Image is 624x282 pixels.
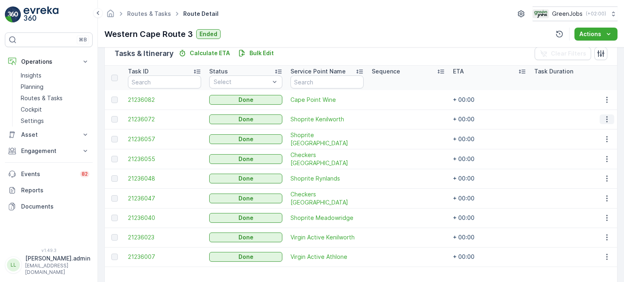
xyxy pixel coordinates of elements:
[111,195,118,202] div: Toggle Row Selected
[128,135,201,143] a: 21236057
[82,171,88,177] p: 82
[290,190,364,207] span: Checkers [GEOGRAPHIC_DATA]
[209,252,282,262] button: Done
[128,155,201,163] span: 21236055
[449,208,530,228] td: + 00:00
[5,254,93,276] button: LL[PERSON_NAME].admin[EMAIL_ADDRESS][DOMAIN_NAME]
[290,174,364,183] span: Shoprite Rynlands
[21,186,89,194] p: Reports
[7,258,20,271] div: LL
[21,83,43,91] p: Planning
[209,213,282,223] button: Done
[17,104,93,115] a: Cockpit
[128,253,201,261] a: 21236007
[5,182,93,198] a: Reports
[238,214,253,222] p: Done
[182,10,220,18] span: Route Detail
[552,10,583,18] p: GreenJobs
[111,97,118,103] div: Toggle Row Selected
[290,75,364,88] input: Search
[290,190,364,207] a: Checkers Riverlands Mall
[586,11,606,17] p: ( +02:00 )
[449,188,530,208] td: + 00:00
[106,12,115,19] a: Homepage
[128,96,201,104] a: 21236082
[290,115,364,123] span: Shoprite Kenilworth
[209,194,282,203] button: Done
[290,131,364,147] a: Shoprite Rondebosch
[111,136,118,142] div: Toggle Row Selected
[290,233,364,241] a: Virgin Active Kenilworth
[238,174,253,183] p: Done
[128,174,201,183] a: 21236048
[17,70,93,81] a: Insights
[290,151,364,167] a: Checkers Westlake Lifestyle Centre
[111,215,118,221] div: Toggle Row Selected
[128,233,201,241] span: 21236023
[534,67,573,75] p: Task Duration
[21,117,44,125] p: Settings
[533,6,617,21] button: GreenJobs(+02:00)
[128,115,201,123] a: 21236072
[21,94,63,102] p: Routes & Tasks
[238,253,253,261] p: Done
[175,48,233,58] button: Calculate ETA
[21,58,76,66] p: Operations
[238,96,253,104] p: Done
[574,28,617,41] button: Actions
[209,95,282,105] button: Done
[21,147,76,155] p: Engagement
[5,143,93,159] button: Engagement
[111,116,118,123] div: Toggle Row Selected
[128,194,201,202] a: 21236047
[21,105,42,114] p: Cockpit
[21,131,76,139] p: Asset
[111,156,118,162] div: Toggle Row Selected
[449,228,530,247] td: + 00:00
[115,48,173,59] p: Tasks & Itinerary
[579,30,601,38] p: Actions
[209,134,282,144] button: Done
[17,93,93,104] a: Routes & Tasks
[249,49,274,57] p: Bulk Edit
[209,114,282,124] button: Done
[128,214,201,222] a: 21236040
[290,214,364,222] span: Shoprite Meadowridge
[5,166,93,182] a: Events82
[533,9,549,18] img: Green_Jobs_Logo.png
[5,248,93,253] span: v 1.49.3
[238,115,253,123] p: Done
[5,198,93,215] a: Documents
[21,202,89,211] p: Documents
[238,135,253,143] p: Done
[25,263,90,276] p: [EMAIL_ADDRESS][DOMAIN_NAME]
[209,154,282,164] button: Done
[290,253,364,261] a: Virgin Active Athlone
[290,67,346,75] p: Service Point Name
[449,169,530,188] td: + 00:00
[5,54,93,70] button: Operations
[449,129,530,149] td: + 00:00
[551,50,586,58] p: Clear Filters
[209,174,282,183] button: Done
[25,254,90,263] p: [PERSON_NAME].admin
[214,78,270,86] p: Select
[111,234,118,241] div: Toggle Row Selected
[290,96,364,104] span: Cape Point Wine
[209,67,228,75] p: Status
[535,47,591,60] button: Clear Filters
[238,194,253,202] p: Done
[199,30,217,38] p: Ended
[238,233,253,241] p: Done
[111,175,118,182] div: Toggle Row Selected
[235,48,277,58] button: Bulk Edit
[21,170,75,178] p: Events
[209,232,282,242] button: Done
[449,149,530,169] td: + 00:00
[79,37,87,43] p: ⌘B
